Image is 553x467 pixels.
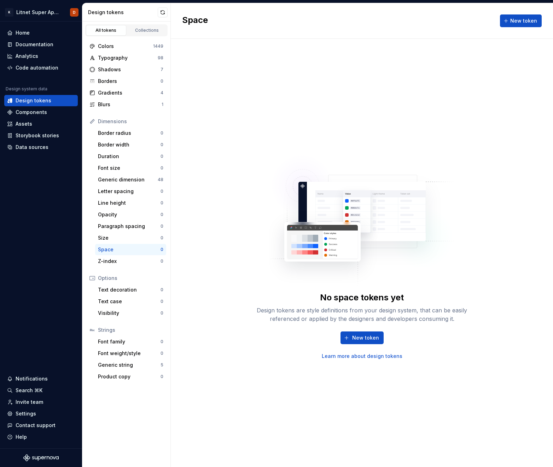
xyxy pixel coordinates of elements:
[98,101,162,108] div: Blurs
[95,307,166,319] a: Visibility0
[500,14,542,27] button: New token
[161,188,163,194] div: 0
[16,97,51,104] div: Design tokens
[95,174,166,185] a: Generic dimension48
[73,10,76,15] div: D
[161,90,163,96] div: 4
[98,298,161,305] div: Text case
[161,130,163,136] div: 0
[4,396,78,408] a: Invite team
[98,286,161,293] div: Text decoration
[95,151,166,162] a: Duration0
[98,199,161,206] div: Line height
[87,99,166,110] a: Blurs1
[4,39,78,50] a: Documentation
[95,359,166,371] a: Generic string5
[161,142,163,148] div: 0
[98,89,161,96] div: Gradients
[16,41,53,48] div: Documentation
[95,336,166,347] a: Font family0
[161,78,163,84] div: 0
[16,375,48,382] div: Notifications
[16,410,36,417] div: Settings
[153,43,163,49] div: 1449
[320,292,404,303] div: No space tokens yet
[4,130,78,141] a: Storybook stories
[4,107,78,118] a: Components
[161,200,163,206] div: 0
[98,223,161,230] div: Paragraph spacing
[98,211,161,218] div: Opacity
[4,62,78,73] a: Code automation
[88,28,124,33] div: All tokens
[98,338,161,345] div: Font family
[95,127,166,139] a: Border radius0
[161,362,163,368] div: 5
[98,118,163,125] div: Dimensions
[16,387,42,394] div: Search ⌘K
[95,139,166,150] a: Border width0
[16,132,59,139] div: Storybook stories
[98,78,161,85] div: Borders
[161,235,163,241] div: 0
[95,221,166,232] a: Paragraph spacing0
[161,351,163,356] div: 0
[6,86,47,92] div: Design system data
[161,339,163,345] div: 0
[98,373,161,380] div: Product copy
[182,14,208,27] h2: Space
[16,9,62,16] div: Litnet Super App 2.0.
[161,310,163,316] div: 0
[161,154,163,159] div: 0
[161,299,163,304] div: 0
[4,95,78,106] a: Design tokens
[161,287,163,293] div: 0
[87,41,166,52] a: Colors1449
[4,408,78,419] a: Settings
[95,232,166,244] a: Size0
[98,153,161,160] div: Duration
[95,209,166,220] a: Opacity0
[161,165,163,171] div: 0
[4,50,78,62] a: Analytics
[340,331,384,344] button: New token
[4,27,78,38] a: Home
[161,374,163,379] div: 0
[95,371,166,382] a: Product copy0
[4,142,78,153] a: Data sources
[129,28,165,33] div: Collections
[95,186,166,197] a: Letter spacing0
[88,9,158,16] div: Design tokens
[158,177,163,182] div: 48
[95,244,166,255] a: Space0
[161,67,163,72] div: 7
[98,66,161,73] div: Shadows
[4,118,78,130] a: Assets
[16,64,58,71] div: Code automation
[161,247,163,252] div: 0
[95,348,166,359] a: Font weight/style0
[95,256,166,267] a: Z-index0
[87,52,166,64] a: Typography98
[23,454,59,461] a: Supernova Logo
[98,130,161,137] div: Border radius
[4,420,78,431] button: Contact support
[98,327,163,334] div: Strings
[95,162,166,174] a: Font size0
[98,141,161,148] div: Border width
[16,109,47,116] div: Components
[16,120,32,127] div: Assets
[98,188,161,195] div: Letter spacing
[16,144,48,151] div: Data sources
[95,284,166,295] a: Text decoration0
[1,5,81,20] button: KLitnet Super App 2.0.D
[98,310,161,317] div: Visibility
[4,373,78,384] button: Notifications
[87,76,166,87] a: Borders0
[98,164,161,172] div: Font size
[16,53,38,60] div: Analytics
[161,223,163,229] div: 0
[98,361,161,369] div: Generic string
[98,258,161,265] div: Z-index
[158,55,163,61] div: 98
